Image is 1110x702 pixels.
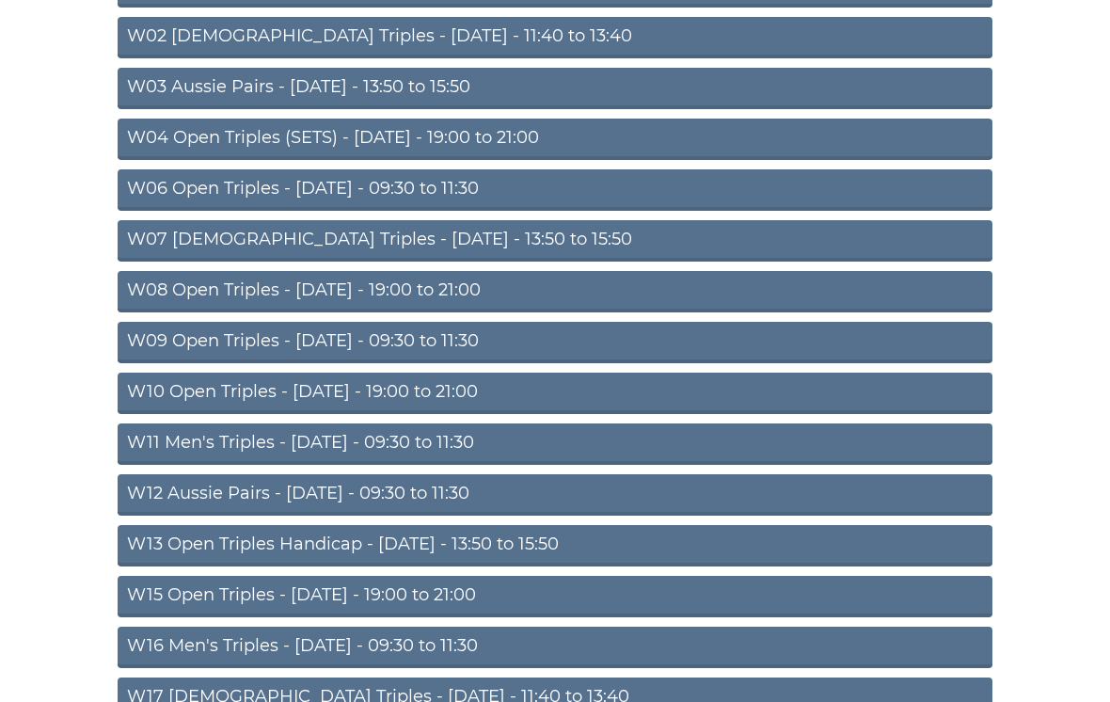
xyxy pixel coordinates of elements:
a: W16 Men's Triples - [DATE] - 09:30 to 11:30 [118,628,992,669]
a: W12 Aussie Pairs - [DATE] - 09:30 to 11:30 [118,475,992,517]
a: W06 Open Triples - [DATE] - 09:30 to 11:30 [118,170,992,212]
a: W02 [DEMOGRAPHIC_DATA] Triples - [DATE] - 11:40 to 13:40 [118,18,992,59]
a: W10 Open Triples - [DATE] - 19:00 to 21:00 [118,374,992,415]
a: W03 Aussie Pairs - [DATE] - 13:50 to 15:50 [118,69,992,110]
a: W11 Men's Triples - [DATE] - 09:30 to 11:30 [118,424,992,466]
a: W15 Open Triples - [DATE] - 19:00 to 21:00 [118,577,992,618]
a: W07 [DEMOGRAPHIC_DATA] Triples - [DATE] - 13:50 to 15:50 [118,221,992,263]
a: W13 Open Triples Handicap - [DATE] - 13:50 to 15:50 [118,526,992,567]
a: W04 Open Triples (SETS) - [DATE] - 19:00 to 21:00 [118,120,992,161]
a: W08 Open Triples - [DATE] - 19:00 to 21:00 [118,272,992,313]
a: W09 Open Triples - [DATE] - 09:30 to 11:30 [118,323,992,364]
